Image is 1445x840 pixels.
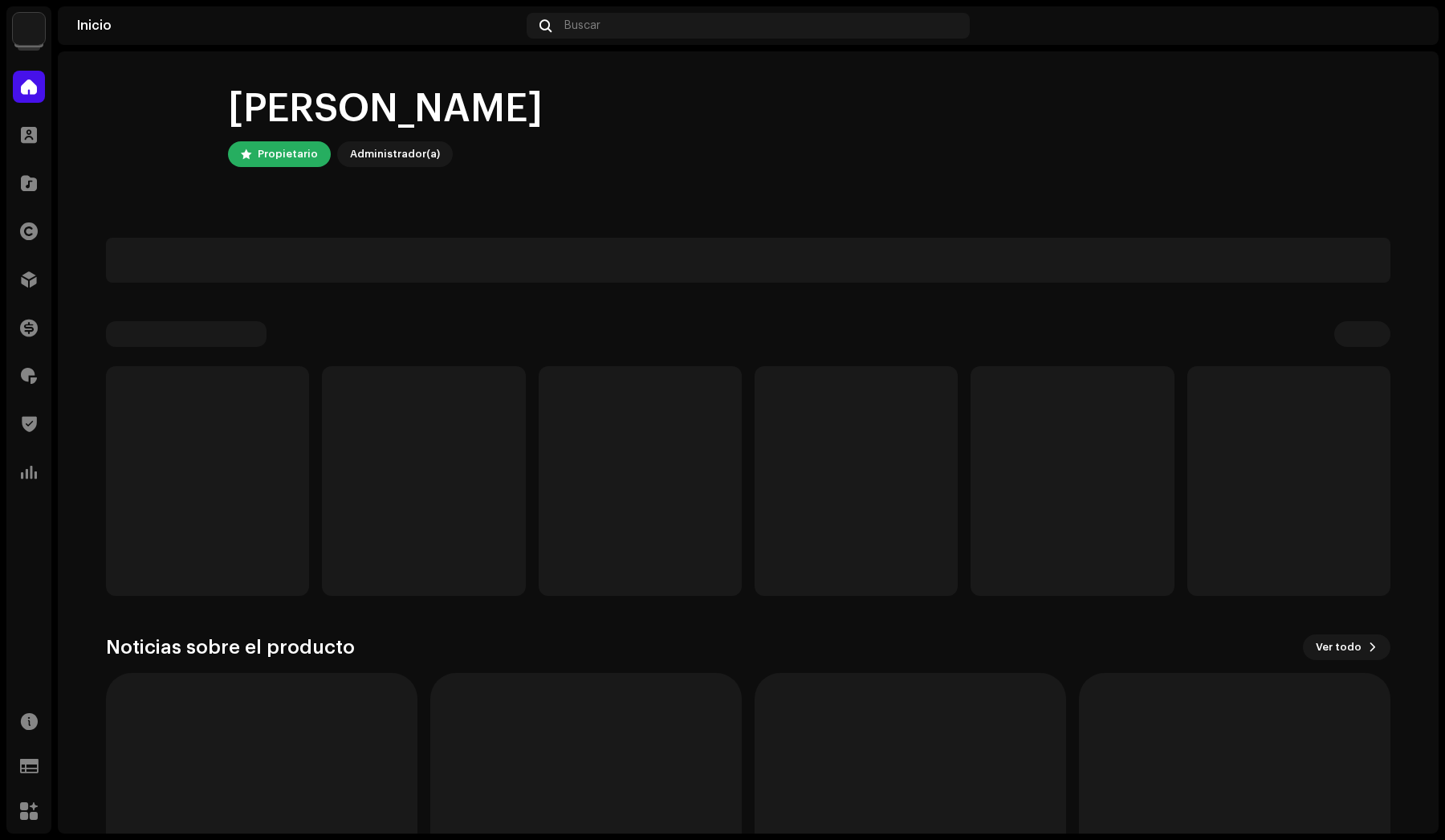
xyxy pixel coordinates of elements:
[564,19,600,32] span: Buscar
[106,634,355,660] h3: Noticias sobre el producto
[228,84,543,135] div: [PERSON_NAME]
[106,77,202,173] img: 2b12956c-959c-4964-9c70-a885b2d31789
[1316,631,1362,663] span: Ver todo
[258,145,318,164] div: Propietario
[13,13,45,45] img: 40d31eee-25aa-4f8a-9761-0bbac6d73880
[1394,13,1419,39] img: 2b12956c-959c-4964-9c70-a885b2d31789
[1303,634,1390,660] button: Ver todo
[350,145,440,164] div: Administrador(a)
[77,19,520,32] div: Inicio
